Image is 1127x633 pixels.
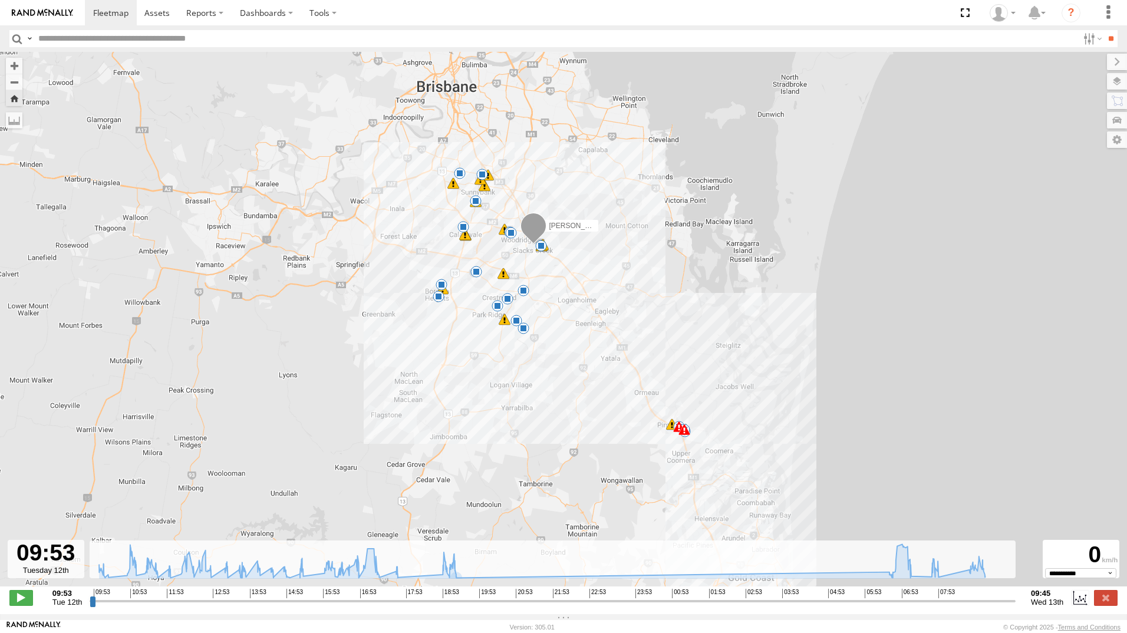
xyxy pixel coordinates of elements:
[1058,624,1121,631] a: Terms and Conditions
[497,268,509,279] div: 5
[250,589,266,598] span: 13:53
[986,4,1020,22] div: Marco DiBenedetto
[323,589,340,598] span: 15:53
[94,589,110,598] span: 09:53
[549,222,637,230] span: [PERSON_NAME] - 842JY2
[589,589,606,598] span: 22:53
[865,589,881,598] span: 05:53
[286,589,303,598] span: 14:53
[828,589,845,598] span: 04:53
[518,285,529,296] div: 5
[9,590,33,605] label: Play/Stop
[510,624,555,631] div: Version: 305.01
[167,589,183,598] span: 11:53
[6,74,22,90] button: Zoom out
[1062,4,1080,22] i: ?
[666,418,678,430] div: 10
[746,589,762,598] span: 02:53
[1079,30,1104,47] label: Search Filter Options
[499,223,510,235] div: 6
[443,589,459,598] span: 18:53
[1094,590,1118,605] label: Close
[6,58,22,74] button: Zoom in
[1031,598,1063,606] span: Wed 13th Aug 2025
[213,589,229,598] span: 12:53
[130,589,147,598] span: 10:53
[25,30,34,47] label: Search Query
[6,621,61,633] a: Visit our Website
[12,9,73,17] img: rand-logo.svg
[1044,542,1118,568] div: 0
[6,112,22,128] label: Measure
[516,589,532,598] span: 20:53
[902,589,918,598] span: 06:53
[672,589,688,598] span: 00:53
[406,589,423,598] span: 17:53
[1107,131,1127,148] label: Map Settings
[553,589,569,598] span: 21:53
[52,598,83,606] span: Tue 12th Aug 2025
[479,589,496,598] span: 19:53
[782,589,799,598] span: 03:53
[499,314,510,325] div: 13
[6,90,22,106] button: Zoom Home
[635,589,652,598] span: 23:53
[1003,624,1121,631] div: © Copyright 2025 -
[360,589,377,598] span: 16:53
[938,589,955,598] span: 07:53
[709,589,726,598] span: 01:53
[1031,589,1063,598] strong: 09:45
[52,589,83,598] strong: 09:53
